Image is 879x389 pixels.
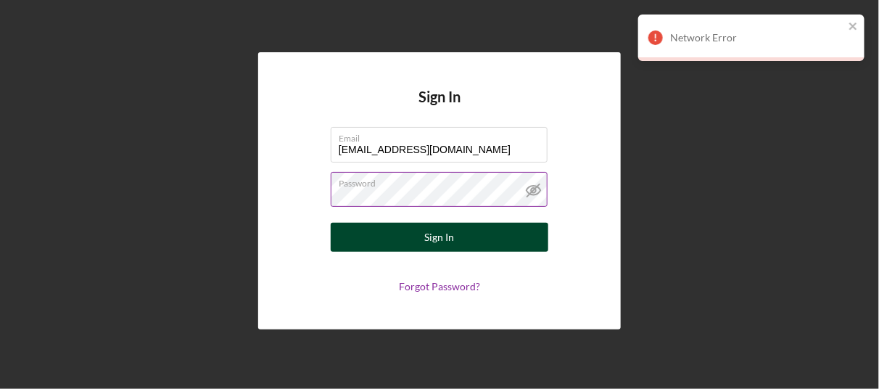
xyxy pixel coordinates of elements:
[425,223,455,252] div: Sign In
[339,173,548,189] label: Password
[418,89,461,127] h4: Sign In
[331,223,548,252] button: Sign In
[399,280,480,292] a: Forgot Password?
[849,20,859,34] button: close
[339,128,548,144] label: Email
[670,32,844,44] div: Network Error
